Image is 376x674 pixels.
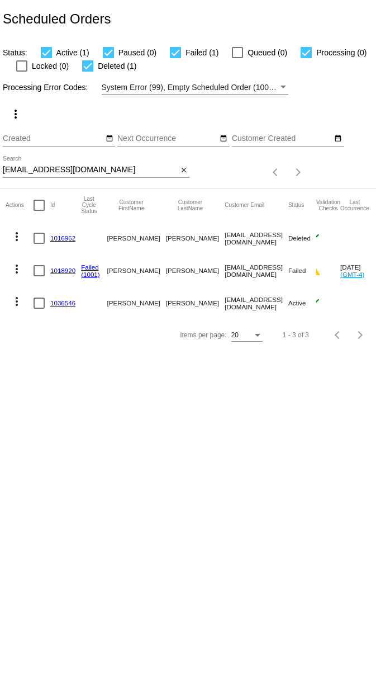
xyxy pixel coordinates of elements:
mat-icon: close [180,166,188,175]
mat-icon: more_vert [10,262,23,276]
mat-cell: [PERSON_NAME] [166,287,225,319]
button: Change sorting for Status [288,202,304,209]
mat-cell: [PERSON_NAME] [107,254,165,287]
span: Deleted (1) [98,59,136,73]
input: Next Occurrence [117,134,218,143]
span: 20 [231,331,239,339]
button: Change sorting for LastOccurrenceUtc [340,199,369,211]
a: Failed [81,263,99,271]
span: Status: [3,48,27,57]
mat-header-cell: Validation Checks [316,188,340,222]
button: Previous page [265,161,287,183]
mat-icon: date_range [334,134,342,143]
span: Failed (1) [185,46,218,59]
a: (1001) [81,271,100,278]
span: Active [288,299,306,307]
mat-cell: [EMAIL_ADDRESS][DOMAIN_NAME] [225,222,288,254]
span: Processing Error Codes: [3,83,88,92]
mat-icon: date_range [106,134,113,143]
mat-header-cell: Actions [6,188,34,222]
span: Queued (0) [248,46,287,59]
mat-cell: [PERSON_NAME] [166,222,225,254]
button: Previous page [327,324,349,346]
a: (GMT-4) [340,271,364,278]
button: Next page [349,324,372,346]
button: Change sorting for CustomerFirstName [107,199,155,211]
mat-icon: more_vert [10,295,23,308]
mat-icon: date_range [220,134,227,143]
button: Change sorting for CustomerEmail [225,202,264,209]
h2: Scheduled Orders [3,11,111,27]
mat-cell: [EMAIL_ADDRESS][DOMAIN_NAME] [225,287,288,319]
a: 1018920 [50,267,75,274]
div: Items per page: [180,331,226,339]
div: 1 - 3 of 3 [283,331,309,339]
span: Failed [288,267,306,274]
button: Clear [178,164,189,176]
mat-icon: more_vert [9,107,22,121]
mat-select: Items per page: [231,332,263,340]
mat-cell: [PERSON_NAME] [166,254,225,287]
span: Paused (0) [118,46,156,59]
input: Search [3,166,178,175]
span: Active (1) [56,46,89,59]
button: Change sorting for CustomerLastName [166,199,215,211]
span: Processing (0) [316,46,367,59]
mat-icon: more_vert [10,230,23,243]
a: 1036546 [50,299,75,307]
mat-cell: [EMAIL_ADDRESS][DOMAIN_NAME] [225,254,288,287]
input: Created [3,134,103,143]
span: Locked (0) [32,59,69,73]
button: Change sorting for LastProcessingCycleId [81,196,97,214]
button: Next page [287,161,310,183]
mat-cell: [PERSON_NAME] [107,287,165,319]
button: Change sorting for Id [50,202,55,209]
input: Customer Created [232,134,332,143]
span: Deleted [288,234,311,242]
mat-cell: [PERSON_NAME] [107,222,165,254]
mat-select: Filter by Processing Error Codes [102,81,288,95]
a: 1016962 [50,234,75,242]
